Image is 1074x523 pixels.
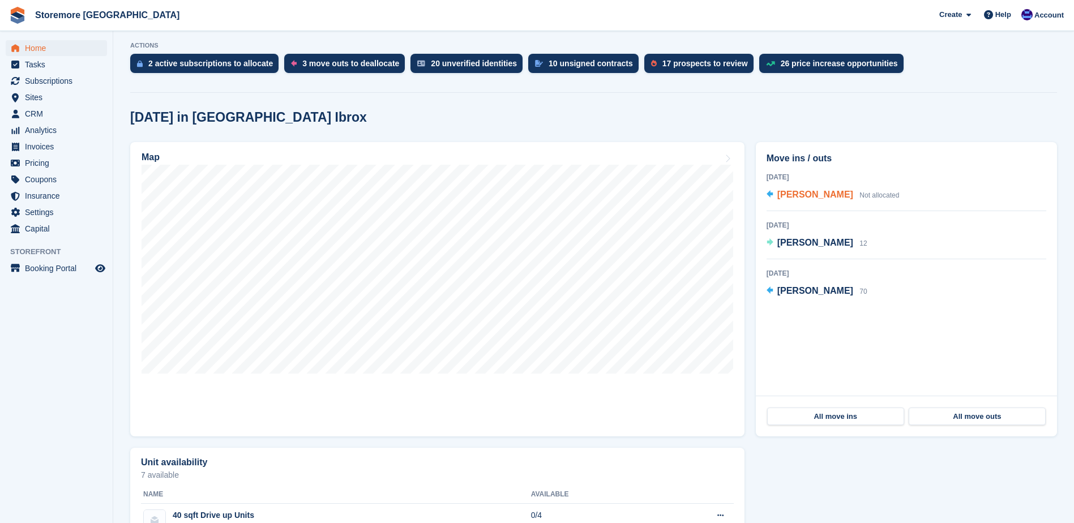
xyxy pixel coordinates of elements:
[25,106,93,122] span: CRM
[6,188,107,204] a: menu
[777,238,853,247] span: [PERSON_NAME]
[141,486,531,504] th: Name
[25,40,93,56] span: Home
[25,260,93,276] span: Booking Portal
[141,471,734,479] p: 7 available
[1034,10,1064,21] span: Account
[6,40,107,56] a: menu
[767,268,1046,278] div: [DATE]
[859,191,899,199] span: Not allocated
[6,155,107,171] a: menu
[31,6,184,24] a: Storemore [GEOGRAPHIC_DATA]
[662,59,748,68] div: 17 prospects to review
[25,172,93,187] span: Coupons
[142,152,160,162] h2: Map
[93,261,107,275] a: Preview store
[173,509,254,521] div: 40 sqft Drive up Units
[25,73,93,89] span: Subscriptions
[25,155,93,171] span: Pricing
[777,286,853,295] span: [PERSON_NAME]
[10,246,113,258] span: Storefront
[6,204,107,220] a: menu
[9,7,26,24] img: stora-icon-8386f47178a22dfd0bd8f6a31ec36ba5ce8667c1dd55bd0f319d3a0aa187defe.svg
[431,59,517,68] div: 20 unverified identities
[25,221,93,237] span: Capital
[651,60,657,67] img: prospect-51fa495bee0391a8d652442698ab0144808aea92771e9ea1ae160a38d050c398.svg
[766,61,775,66] img: price_increase_opportunities-93ffe204e8149a01c8c9dc8f82e8f89637d9d84a8eef4429ea346261dce0b2c0.svg
[767,152,1046,165] h2: Move ins / outs
[6,73,107,89] a: menu
[1021,9,1033,20] img: Angela
[6,122,107,138] a: menu
[995,9,1011,20] span: Help
[130,54,284,79] a: 2 active subscriptions to allocate
[759,54,909,79] a: 26 price increase opportunities
[528,54,644,79] a: 10 unsigned contracts
[767,408,904,426] a: All move ins
[25,204,93,220] span: Settings
[531,486,656,504] th: Available
[6,89,107,105] a: menu
[767,284,867,299] a: [PERSON_NAME] 70
[6,172,107,187] a: menu
[25,122,93,138] span: Analytics
[859,239,867,247] span: 12
[141,457,207,468] h2: Unit availability
[781,59,898,68] div: 26 price increase opportunities
[6,106,107,122] a: menu
[6,57,107,72] a: menu
[130,110,367,125] h2: [DATE] in [GEOGRAPHIC_DATA] Ibrox
[291,60,297,67] img: move_outs_to_deallocate_icon-f764333ba52eb49d3ac5e1228854f67142a1ed5810a6f6cc68b1a99e826820c5.svg
[417,60,425,67] img: verify_identity-adf6edd0f0f0b5bbfe63781bf79b02c33cf7c696d77639b501bdc392416b5a36.svg
[130,42,1057,49] p: ACTIONS
[767,220,1046,230] div: [DATE]
[130,142,744,436] a: Map
[410,54,528,79] a: 20 unverified identities
[644,54,759,79] a: 17 prospects to review
[25,89,93,105] span: Sites
[549,59,633,68] div: 10 unsigned contracts
[25,188,93,204] span: Insurance
[939,9,962,20] span: Create
[25,139,93,155] span: Invoices
[284,54,410,79] a: 3 move outs to deallocate
[909,408,1046,426] a: All move outs
[777,190,853,199] span: [PERSON_NAME]
[302,59,399,68] div: 3 move outs to deallocate
[859,288,867,295] span: 70
[25,57,93,72] span: Tasks
[767,172,1046,182] div: [DATE]
[767,236,867,251] a: [PERSON_NAME] 12
[148,59,273,68] div: 2 active subscriptions to allocate
[6,260,107,276] a: menu
[535,60,543,67] img: contract_signature_icon-13c848040528278c33f63329250d36e43548de30e8caae1d1a13099fd9432cc5.svg
[6,139,107,155] a: menu
[6,221,107,237] a: menu
[137,60,143,67] img: active_subscription_to_allocate_icon-d502201f5373d7db506a760aba3b589e785aa758c864c3986d89f69b8ff3...
[767,188,900,203] a: [PERSON_NAME] Not allocated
